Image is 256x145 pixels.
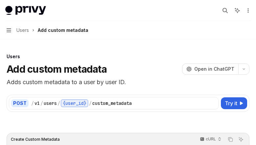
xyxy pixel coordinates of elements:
div: Users [7,53,249,60]
span: Try it [225,99,237,107]
button: Copy the contents from the code block [226,135,235,144]
div: custom_metadata [92,100,132,107]
span: Users [16,26,29,34]
div: {user_id} [61,99,88,107]
div: / [40,100,43,107]
button: Ask AI [237,135,245,144]
p: cURL [206,136,216,142]
h1: Add custom metadata [7,63,107,75]
button: Try it [221,97,247,109]
div: / [89,100,92,107]
div: POST [11,99,29,107]
button: cURL [196,134,224,145]
div: v1 [34,100,40,107]
div: / [57,100,60,107]
div: / [31,100,34,107]
button: Open in ChatGPT [182,63,238,75]
button: More actions [244,6,251,15]
span: Open in ChatGPT [194,66,234,72]
span: Create Custom Metadata [11,137,60,142]
p: Adds custom metadata to a user by user ID. [7,78,249,87]
div: users [44,100,57,107]
img: light logo [5,6,46,15]
div: Add custom metadata [38,26,88,34]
